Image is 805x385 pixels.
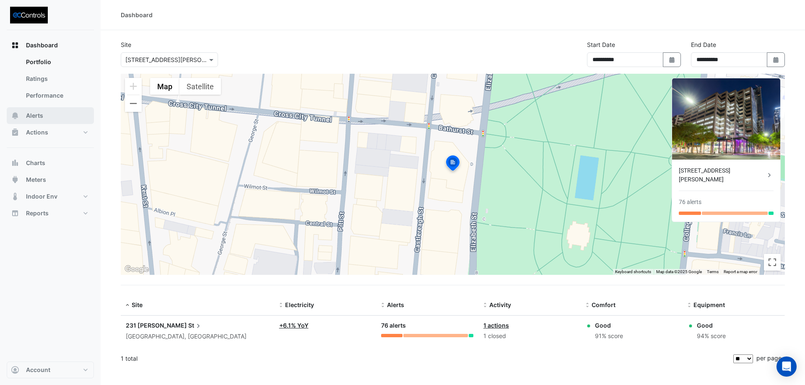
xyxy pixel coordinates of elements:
[26,366,50,374] span: Account
[587,40,615,49] label: Start Date
[7,155,94,171] button: Charts
[123,264,151,275] a: Open this area in Google Maps (opens a new window)
[691,40,716,49] label: End Date
[483,331,576,341] div: 1 closed
[123,264,151,275] img: Google
[7,54,94,107] div: Dashboard
[693,301,725,308] span: Equipment
[11,41,19,49] app-icon: Dashboard
[19,54,94,70] a: Portfolio
[387,301,404,308] span: Alerts
[668,56,676,63] fa-icon: Select Date
[444,154,462,174] img: site-pin-selected.svg
[7,37,94,54] button: Dashboard
[188,321,203,330] span: St
[121,40,131,49] label: Site
[121,348,732,369] div: 1 total
[19,87,94,104] a: Performance
[125,78,142,95] button: Zoom in
[7,107,94,124] button: Alerts
[595,331,623,341] div: 91% score
[125,95,142,112] button: Zoom out
[483,322,509,329] a: 1 actions
[26,176,46,184] span: Meters
[381,321,473,331] div: 76 alerts
[697,321,726,330] div: Good
[11,192,19,201] app-icon: Indoor Env
[7,362,94,378] button: Account
[595,321,623,330] div: Good
[7,188,94,205] button: Indoor Env
[7,124,94,141] button: Actions
[697,331,726,341] div: 94% score
[592,301,615,308] span: Comfort
[285,301,314,308] span: Electricity
[10,7,48,23] img: Company Logo
[615,269,651,275] button: Keyboard shortcuts
[11,111,19,120] app-icon: Alerts
[26,192,57,201] span: Indoor Env
[764,254,781,271] button: Toggle fullscreen view
[121,10,153,19] div: Dashboard
[179,78,221,95] button: Show satellite imagery
[679,198,701,207] div: 76 alerts
[11,128,19,137] app-icon: Actions
[724,269,757,274] a: Report a map error
[26,209,49,217] span: Reports
[126,322,187,329] span: 231 [PERSON_NAME]
[126,332,269,341] div: [GEOGRAPHIC_DATA], [GEOGRAPHIC_DATA]
[772,56,780,63] fa-icon: Select Date
[279,322,309,329] a: +6.1% YoY
[756,354,782,362] span: per page
[11,176,19,184] app-icon: Meters
[672,78,780,160] img: 231 Elizabeth St
[679,166,765,184] div: [STREET_ADDRESS][PERSON_NAME]
[11,159,19,167] app-icon: Charts
[26,111,43,120] span: Alerts
[7,171,94,188] button: Meters
[7,205,94,222] button: Reports
[26,128,48,137] span: Actions
[26,41,58,49] span: Dashboard
[132,301,143,308] span: Site
[150,78,179,95] button: Show street map
[11,209,19,217] app-icon: Reports
[656,269,702,274] span: Map data ©2025 Google
[776,357,797,377] div: Open Intercom Messenger
[26,159,45,167] span: Charts
[489,301,511,308] span: Activity
[707,269,719,274] a: Terms
[19,70,94,87] a: Ratings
